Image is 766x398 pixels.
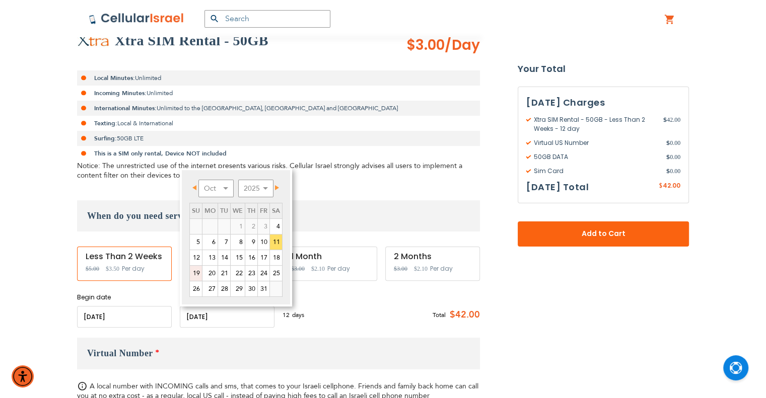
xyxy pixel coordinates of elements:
span: Wednesday [233,206,243,215]
strong: Your Total [518,61,689,76]
span: 50GB DATA [526,152,666,162]
span: Monday [204,206,216,215]
a: 18 [270,250,282,265]
span: $ [663,115,667,124]
img: Cellular Israel Logo [89,13,184,25]
a: 12 [190,250,202,265]
div: 1 Month [291,252,369,261]
span: $ [666,167,670,176]
span: Next [275,185,279,190]
span: Sim Card [526,167,666,176]
span: 42.00 [663,181,680,190]
a: 25 [270,266,282,281]
span: Total [433,310,446,320]
a: Next [269,181,282,194]
span: Per day [430,264,453,273]
h2: Xtra SIM Rental - 50GB [115,31,268,51]
span: $3.00 [394,265,407,272]
span: 1 [231,219,245,234]
span: 0.00 [666,167,680,176]
span: 0.00 [666,138,680,147]
div: 2 Months [394,252,471,261]
a: Prev [190,181,203,194]
strong: Incoming Minutes: [94,89,147,97]
a: 27 [202,281,218,296]
strong: Surfing: [94,134,117,142]
span: 2 [245,219,257,234]
a: 31 [258,281,269,296]
input: Search [204,10,330,28]
a: 13 [202,250,218,265]
a: 5 [190,234,202,250]
span: Per day [122,264,145,273]
span: Friday [260,206,267,215]
span: $3.00 [291,265,305,272]
span: $3.00 [406,35,480,55]
a: 29 [231,281,245,296]
strong: Texting: [94,119,117,127]
a: 15 [231,250,245,265]
td: minimum 5 days rental Or minimum 4 months on Long term plans [230,218,245,234]
span: $3.50 [106,265,119,272]
span: Tuesday [220,206,228,215]
div: Notice: The unrestricted use of the internet presents various risks. Cellular Israel strongly adv... [77,161,480,180]
select: Select year [238,180,273,197]
div: Accessibility Menu [12,365,34,387]
a: 10 [258,234,269,250]
a: 4 [270,219,282,234]
span: Per day [327,264,350,273]
a: 30 [245,281,257,296]
select: Select month [198,180,234,197]
img: Xtra SIM Rental - 50GB [77,34,110,47]
span: $ [666,138,670,147]
span: $ [659,182,663,191]
span: Add to Cart [551,228,656,239]
span: Thursday [247,206,255,215]
li: Unlimited [77,70,480,86]
input: MM/DD/YYYY [77,306,172,328]
span: $ [666,152,670,162]
a: 28 [218,281,230,296]
span: 0.00 [666,152,680,162]
a: 6 [202,234,218,250]
a: 21 [218,266,230,281]
span: Xtra SIM Rental - 50GB - Less Than 2 Weeks - 12 day [526,115,663,133]
a: 26 [190,281,202,296]
strong: This is a SIM only rental, Device NOT included [94,149,227,157]
span: 3 [258,219,269,234]
span: $42.00 [446,307,480,323]
h3: [DATE] Total [526,180,589,195]
span: Virtual Number [87,348,153,358]
span: Virtual US Number [526,138,666,147]
a: 7 [218,234,230,250]
span: Prev [192,185,196,190]
a: 24 [258,266,269,281]
li: Unlimited [77,86,480,101]
a: 9 [245,234,257,250]
a: 22 [231,266,245,281]
li: 50GB LTE [77,131,480,146]
a: 11 [270,234,282,250]
li: Local & International [77,116,480,131]
label: Begin date [77,293,172,302]
a: 16 [245,250,257,265]
span: $5.00 [86,265,99,272]
span: Saturday [272,206,280,215]
a: 19 [190,266,202,281]
td: minimum 5 days rental Or minimum 4 months on Long term plans [245,218,257,234]
h3: When do you need service? [77,200,480,231]
a: 20 [202,266,218,281]
button: Add to Cart [518,221,689,247]
strong: Local Minutes: [94,74,135,82]
a: 23 [245,266,257,281]
span: $2.10 [311,265,325,272]
h3: [DATE] Charges [526,95,680,110]
input: MM/DD/YYYY [180,306,274,328]
li: Unlimited to the [GEOGRAPHIC_DATA], [GEOGRAPHIC_DATA] and [GEOGRAPHIC_DATA] [77,101,480,116]
span: Sunday [192,206,200,215]
span: $2.10 [414,265,428,272]
div: Less Than 2 Weeks [86,252,163,261]
span: 12 [283,310,292,320]
a: 17 [258,250,269,265]
a: 14 [218,250,230,265]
